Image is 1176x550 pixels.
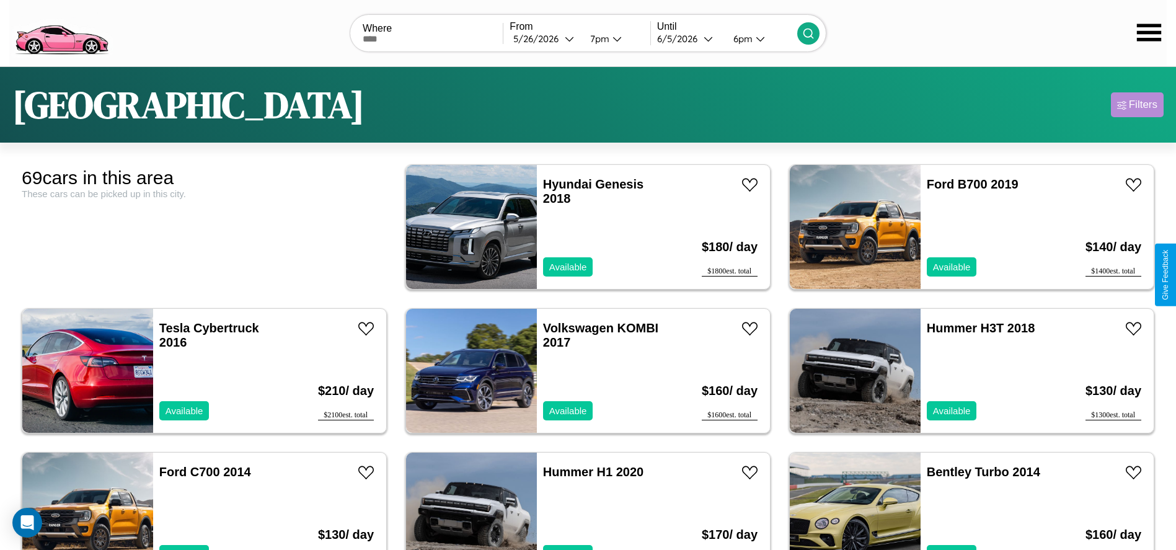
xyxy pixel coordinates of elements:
[549,402,587,419] p: Available
[1085,228,1141,267] h3: $ 140 / day
[318,371,374,410] h3: $ 210 / day
[723,32,797,45] button: 6pm
[702,410,758,420] div: $ 1600 est. total
[318,410,374,420] div: $ 2100 est. total
[702,228,758,267] h3: $ 180 / day
[702,371,758,410] h3: $ 160 / day
[927,465,1040,479] a: Bentley Turbo 2014
[543,321,658,349] a: Volkswagen KOMBI 2017
[1129,99,1157,111] div: Filters
[159,465,251,479] a: Ford C700 2014
[22,167,387,189] div: 69 cars in this area
[657,21,797,32] label: Until
[727,33,756,45] div: 6pm
[584,33,612,45] div: 7pm
[1111,92,1164,117] button: Filters
[927,177,1019,191] a: Ford B700 2019
[927,321,1035,335] a: Hummer H3T 2018
[580,32,650,45] button: 7pm
[510,21,650,32] label: From
[513,33,565,45] div: 5 / 26 / 2026
[1085,267,1141,277] div: $ 1400 est. total
[1085,371,1141,410] h3: $ 130 / day
[22,189,387,199] div: These cars can be picked up in this city.
[9,6,113,58] img: logo
[543,177,643,205] a: Hyundai Genesis 2018
[933,259,971,275] p: Available
[363,23,503,34] label: Where
[166,402,203,419] p: Available
[159,321,259,349] a: Tesla Cybertruck 2016
[510,32,580,45] button: 5/26/2026
[933,402,971,419] p: Available
[1161,250,1170,300] div: Give Feedback
[549,259,587,275] p: Available
[657,33,704,45] div: 6 / 5 / 2026
[12,508,42,538] div: Open Intercom Messenger
[1085,410,1141,420] div: $ 1300 est. total
[12,79,365,130] h1: [GEOGRAPHIC_DATA]
[543,465,643,479] a: Hummer H1 2020
[702,267,758,277] div: $ 1800 est. total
